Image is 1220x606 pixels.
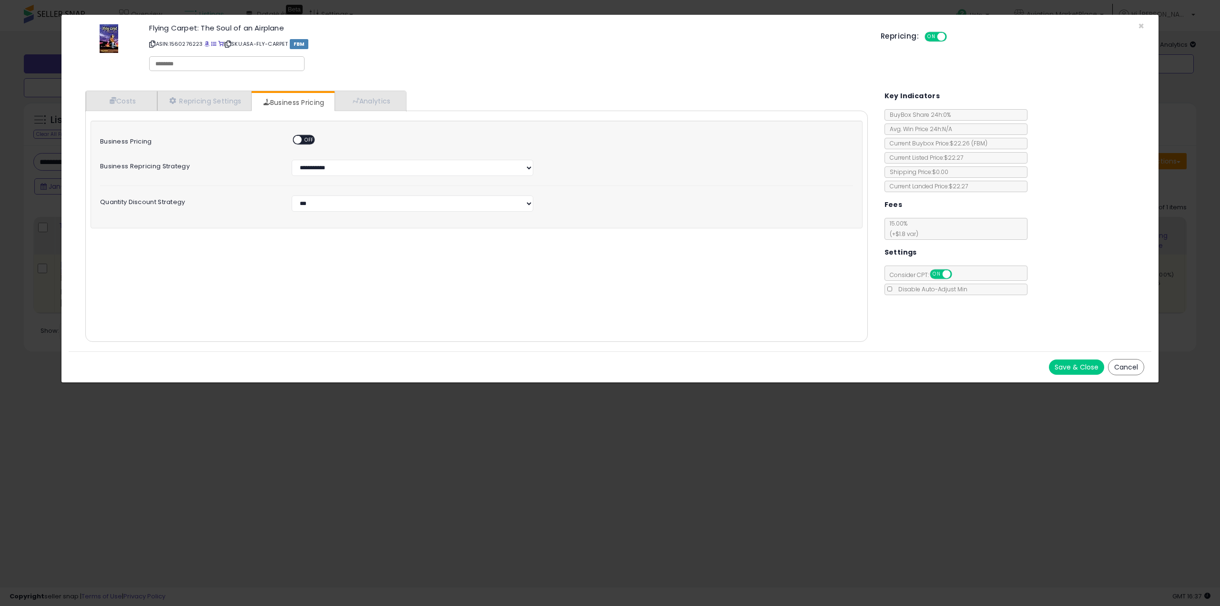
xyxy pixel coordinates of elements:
span: Avg. Win Price 24h: N/A [885,125,952,133]
span: ( FBM ) [971,139,987,147]
span: Disable Auto-Adjust Min [894,285,967,293]
a: BuyBox page [204,40,210,48]
a: Business Pricing [252,93,334,112]
span: (+$1.8 var) [885,230,918,238]
span: Shipping Price: $0.00 [885,168,948,176]
a: Costs [86,91,157,111]
h5: Settings [884,247,917,258]
a: All offer listings [211,40,216,48]
span: OFF [302,136,317,144]
span: BuyBox Share 24h: 0% [885,111,951,119]
a: Repricing Settings [157,91,252,111]
button: Save & Close [1049,359,1104,375]
span: OFF [945,33,961,41]
h3: Flying Carpet: The Soul of an Airplane [149,24,866,31]
h5: Fees [884,199,903,211]
span: FBM [290,39,309,49]
a: Analytics [335,91,405,111]
span: 15.00 % [885,219,918,238]
label: Quantity Discount Strategy [93,195,285,205]
span: ON [931,270,943,278]
span: Current Buybox Price: [885,139,987,147]
span: $22.26 [950,139,987,147]
h5: Repricing: [881,32,919,40]
span: Current Listed Price: $22.27 [885,154,963,162]
button: Cancel [1108,359,1144,375]
label: Business Pricing [93,135,285,145]
span: Consider CPT: [885,271,965,279]
p: ASIN: 1560276223 | SKU: ASA-FLY-CARPET [149,36,866,51]
h5: Key Indicators [884,90,940,102]
span: OFF [950,270,966,278]
img: 51k4DOfRBCL._SL60_.jpg [100,24,118,53]
span: Current Landed Price: $22.27 [885,182,968,190]
span: × [1138,19,1144,33]
a: Your listing only [218,40,224,48]
span: ON [925,33,937,41]
label: Business Repricing Strategy [93,160,285,170]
